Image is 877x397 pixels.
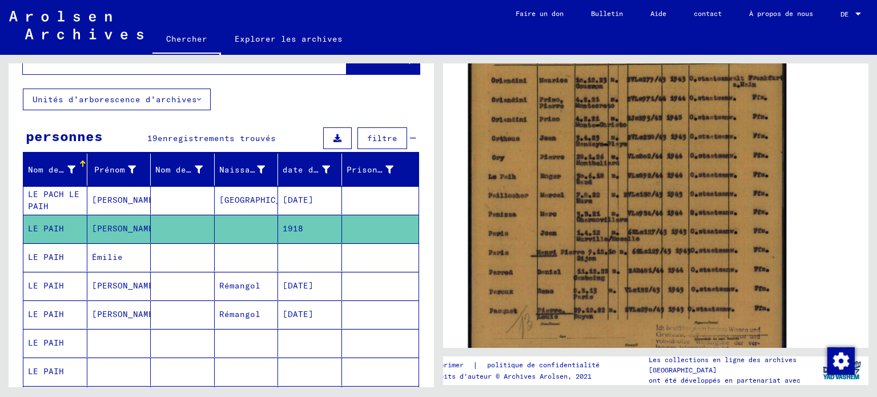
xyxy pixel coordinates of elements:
font: [GEOGRAPHIC_DATA] [219,195,307,205]
a: Explorer les archives [221,25,356,53]
font: personnes [26,127,103,145]
a: politique de confidentialité [478,359,613,371]
div: Nom de famille [28,161,90,179]
font: contact [694,9,722,18]
a: imprimer [432,359,473,371]
font: Prénom [94,165,125,175]
mat-header-cell: Nom de famille [23,154,87,186]
font: enregistrements trouvés [158,133,276,143]
font: Nom de naissance [155,165,238,175]
font: [PERSON_NAME] [92,223,159,234]
font: Explorer les archives [235,34,343,44]
mat-header-cell: Prisonnier # [342,154,419,186]
img: yv_logo.png [820,356,863,384]
div: Naissance [219,161,279,179]
font: LE PAIH [28,309,64,319]
font: LE PAIH [28,252,64,262]
font: Prisonnier # [347,165,408,175]
font: [DATE] [283,280,313,291]
div: Modifier le consentement [827,347,854,374]
font: LE PAIH [28,338,64,348]
mat-header-cell: Nom de naissance [151,154,215,186]
font: Faire un don [516,9,564,18]
mat-header-cell: date de naissance [278,154,342,186]
button: Unités d'arborescence d'archives [23,89,211,110]
mat-header-cell: Naissance [215,154,279,186]
font: Bulletin [591,9,623,18]
font: LE PAIH [28,280,64,291]
font: ont été développés en partenariat avec [649,376,800,384]
font: Rémangol [219,280,260,291]
font: date de naissance [283,165,370,175]
div: Prénom [92,161,151,179]
font: LE PACH LE PAIH [28,189,79,211]
font: LE PAIH [28,366,64,376]
font: Nom de famille [28,165,100,175]
font: [DATE] [283,195,313,205]
img: Modifier le consentement [827,347,855,375]
font: [PERSON_NAME] [92,309,159,319]
div: Nom de naissance [155,161,217,179]
font: [PERSON_NAME] [92,195,159,205]
font: Unités d'arborescence d'archives [33,94,197,105]
div: Prisonnier # [347,161,408,179]
div: date de naissance [283,161,344,179]
img: Arolsen_neg.svg [9,11,143,39]
a: Chercher [152,25,221,55]
font: Aide [650,9,666,18]
font: | [473,360,478,370]
font: politique de confidentialité [487,360,600,369]
button: filtre [357,127,407,149]
font: LE PAIH [28,223,64,234]
font: À propos de nous [749,9,813,18]
font: Émilie [92,252,123,262]
font: filtre [367,133,397,143]
mat-header-cell: Prénom [87,154,151,186]
font: [DATE] [283,309,313,319]
font: Chercher [166,34,207,44]
font: imprimer [432,360,464,369]
font: Rémangol [219,309,260,319]
font: Droits d'auteur © Archives Arolsen, 2021 [432,372,592,380]
font: [PERSON_NAME] [92,280,159,291]
font: Naissance [219,165,265,175]
font: 1918 [283,223,303,234]
font: 19 [147,133,158,143]
font: DE [840,10,848,18]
